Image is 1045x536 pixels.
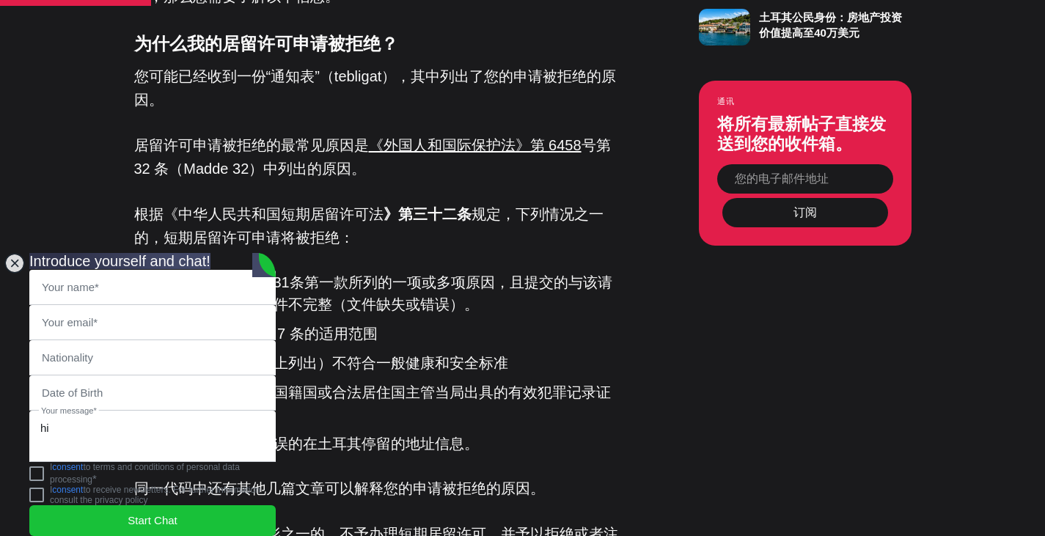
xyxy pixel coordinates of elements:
a: consent [52,462,83,472]
font: 您的住宿（申请表上列出）不符合一般健康和安全标准 [156,355,508,371]
font: 您隐瞒或提供了错误的在土耳其停留的地址信息。 [156,436,479,452]
input: YYYY-MM-DD [30,376,275,410]
button: 订阅 [722,198,888,227]
font: 您的申请不属于第 7 条的适用范围 [156,326,378,342]
font: 居留许可申请被拒绝的最常见原因是 [134,137,369,153]
a: consent [52,485,83,495]
font: 将所有最新帖子直接发送到您的收件箱。 [717,114,886,154]
font: 》第三十二条 [384,206,472,222]
font: 根据《中华人民共和国短期居留许可法 [134,206,384,222]
font: 您可能已经收到一份“通知表”（tebligat），其中列出了您的申请被拒绝的原因。 [134,68,617,108]
font: 订阅 [793,206,817,219]
span: Start Chat [128,513,177,529]
font: 您未能提交由您的国籍国或合法居住国主管当局出具的有效犯罪记录证明。 [156,384,611,422]
font: 同一代码中还有其他几篇文章可以解释您的申请被拒绝的原因。 [134,480,545,496]
jdiv: I to terms and conditions of personal data processing [50,462,240,485]
a: 《外国人和国际保护法》第 6458 [369,137,582,153]
a: 土耳其公民身份：房地产投资价值提高至40万美元 [699,4,912,51]
font: 土耳其公民身份：房地产投资价值提高至40万美元 [759,11,902,38]
font: 您的申请未列举第31条第一款所列的一项或多项原因，且提交的与该请求相关的信息和文件不完整（文件缺失或错误）。 [156,274,612,312]
font: 通讯 [717,97,735,106]
font: 为什么我的居留许可申请被拒绝？ [134,34,398,54]
input: 您的电子邮件地址 [717,164,893,194]
jdiv: I to receive newsletters. For further information consult the privacy policy [50,485,260,505]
